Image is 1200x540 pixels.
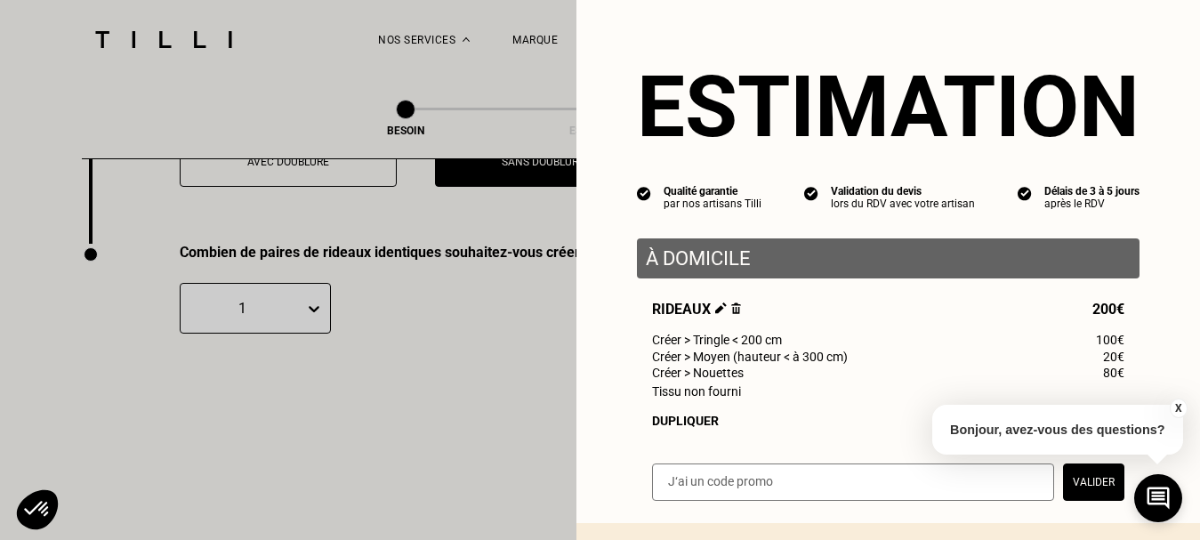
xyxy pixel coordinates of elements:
img: icon list info [637,185,651,201]
div: lors du RDV avec votre artisan [831,197,975,210]
span: Rideaux [652,301,741,318]
span: Créer > Tringle < 200 cm [652,333,782,347]
p: À domicile [646,247,1131,270]
img: icon list info [1018,185,1032,201]
div: Dupliquer [652,414,1124,428]
span: Tissu non fourni [652,384,741,399]
div: par nos artisans Tilli [664,197,761,210]
button: X [1169,399,1187,418]
div: Délais de 3 à 5 jours [1044,185,1140,197]
p: Bonjour, avez-vous des questions? [932,405,1183,455]
span: 100€ [1096,333,1124,347]
span: Créer > Moyen (hauteur < à 300 cm) [652,350,848,364]
div: Qualité garantie [664,185,761,197]
span: 200€ [1092,301,1124,318]
span: 20€ [1103,350,1124,364]
section: Estimation [637,57,1140,157]
span: Créer > Nouettes [652,366,744,380]
div: après le RDV [1044,197,1140,210]
img: icon list info [804,185,818,201]
div: Validation du devis [831,185,975,197]
img: Éditer [715,302,727,314]
span: 80€ [1103,366,1124,380]
input: J‘ai un code promo [652,463,1054,501]
img: Supprimer [731,302,741,314]
button: Valider [1063,463,1124,501]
